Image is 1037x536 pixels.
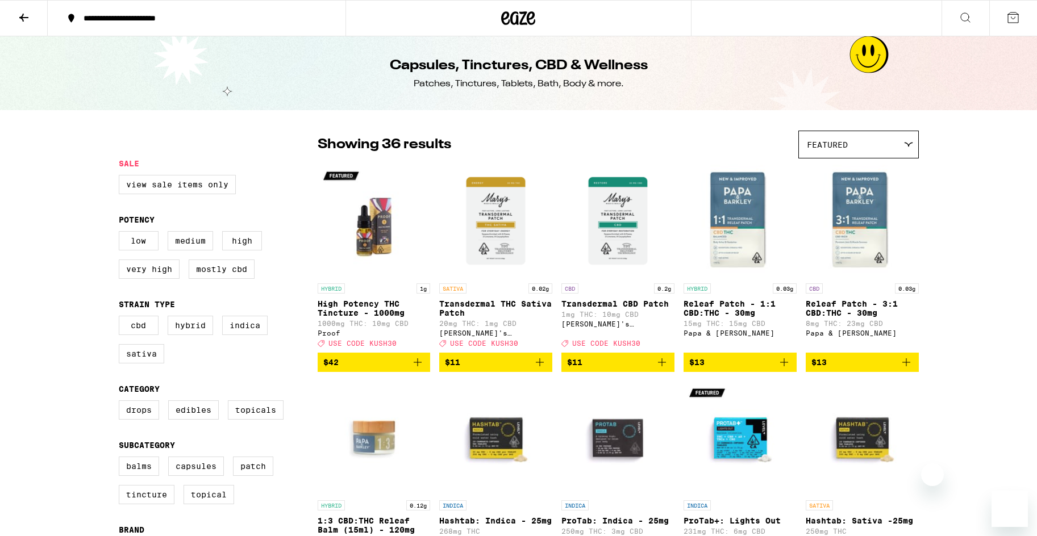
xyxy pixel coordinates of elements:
label: Indica [222,316,268,335]
p: 1000mg THC: 10mg CBD [318,320,431,327]
label: CBD [119,316,159,335]
span: $42 [323,358,339,367]
label: Topicals [228,400,284,420]
label: Patch [233,457,273,476]
a: Open page for Transdermal CBD Patch from Mary's Medicinals [561,164,674,353]
img: Mary's Medicinals - Transdermal THC Sativa Patch [439,164,552,278]
p: HYBRID [684,283,711,294]
p: 20mg THC: 1mg CBD [439,320,552,327]
p: 1mg THC: 10mg CBD [561,311,674,318]
p: 1g [417,283,430,294]
p: ProTab+: Lights Out [684,516,797,525]
p: Transdermal THC Sativa Patch [439,299,552,317]
button: Add to bag [806,353,919,372]
legend: Sale [119,159,139,168]
p: CBD [806,283,823,294]
span: $13 [811,358,827,367]
p: HYBRID [318,283,345,294]
p: Releaf Patch - 3:1 CBD:THC - 30mg [806,299,919,317]
button: Add to bag [318,353,431,372]
legend: Strain Type [119,300,175,309]
a: Open page for Releaf Patch - 1:1 CBD:THC - 30mg from Papa & Barkley [684,164,797,353]
img: LEVEL - Hashtab: Sativa -25mg [806,381,919,495]
img: LEVEL - Hashtab: Indica - 25mg [439,381,552,495]
label: Capsules [168,457,224,476]
p: 250mg THC: 3mg CBD [561,527,674,535]
p: Releaf Patch - 1:1 CBD:THC - 30mg [684,299,797,317]
div: Papa & [PERSON_NAME] [684,329,797,337]
img: Papa & Barkley - 1:3 CBD:THC Releaf Balm (15ml) - 120mg [318,381,431,495]
span: $11 [567,358,582,367]
p: 15mg THC: 15mg CBD [684,320,797,327]
label: Sativa [119,344,164,363]
p: 268mg THC [439,527,552,535]
img: LEVEL - ProTab: Indica - 25mg [561,381,674,495]
p: Hashtab: Sativa -25mg [806,516,919,525]
div: Patches, Tinctures, Tablets, Bath, Body & more. [414,78,624,90]
iframe: Close message [921,463,944,486]
button: Add to bag [684,353,797,372]
p: SATIVA [806,500,833,510]
p: INDICA [439,500,467,510]
iframe: Button to launch messaging window [992,491,1028,527]
p: Transdermal CBD Patch [561,299,674,308]
p: ProTab: Indica - 25mg [561,516,674,525]
span: $13 [689,358,705,367]
span: $11 [445,358,460,367]
label: Very High [119,259,180,279]
p: CBD [561,283,578,294]
span: USE CODE KUSH30 [328,340,397,347]
legend: Category [119,384,160,393]
h1: Capsules, Tinctures, CBD & Wellness [390,56,648,76]
span: USE CODE KUSH30 [450,340,518,347]
div: Proof [318,329,431,337]
p: 0.2g [654,283,674,294]
p: INDICA [684,500,711,510]
p: 0.02g [528,283,552,294]
img: LEVEL - ProTab+: Lights Out [684,381,797,495]
legend: Potency [119,215,155,224]
a: Open page for Releaf Patch - 3:1 CBD:THC - 30mg from Papa & Barkley [806,164,919,353]
label: High [222,231,262,250]
div: [PERSON_NAME]'s Medicinals [561,320,674,328]
p: 1:3 CBD:THC Releaf Balm (15ml) - 120mg [318,516,431,534]
p: 250mg THC [806,527,919,535]
p: 231mg THC: 6mg CBD [684,527,797,535]
p: 0.12g [406,500,430,510]
img: Proof - High Potency THC Tincture - 1000mg [318,164,431,278]
div: [PERSON_NAME]'s Medicinals [439,329,552,337]
p: 0.03g [895,283,919,294]
button: Add to bag [439,353,552,372]
p: HYBRID [318,500,345,510]
label: Topical [184,485,234,504]
label: Tincture [119,485,174,504]
div: Papa & [PERSON_NAME] [806,329,919,337]
button: Add to bag [561,353,674,372]
p: 8mg THC: 23mg CBD [806,320,919,327]
legend: Subcategory [119,441,175,450]
span: Featured [807,140,848,149]
a: Open page for High Potency THC Tincture - 1000mg from Proof [318,164,431,353]
label: Low [119,231,159,250]
label: Mostly CBD [189,259,255,279]
label: Hybrid [168,316,213,335]
label: Medium [168,231,213,250]
img: Mary's Medicinals - Transdermal CBD Patch [561,164,674,278]
p: INDICA [561,500,589,510]
label: Drops [119,400,159,420]
p: SATIVA [439,283,467,294]
img: Papa & Barkley - Releaf Patch - 1:1 CBD:THC - 30mg [684,164,797,278]
label: Edibles [168,400,219,420]
p: Showing 36 results [318,135,451,154]
img: Papa & Barkley - Releaf Patch - 3:1 CBD:THC - 30mg [806,164,919,278]
p: 0.03g [773,283,797,294]
p: High Potency THC Tincture - 1000mg [318,299,431,317]
label: View Sale Items Only [119,175,236,194]
legend: Brand [119,525,144,534]
a: Open page for Transdermal THC Sativa Patch from Mary's Medicinals [439,164,552,353]
span: USE CODE KUSH30 [572,340,640,347]
label: Balms [119,457,159,476]
p: Hashtab: Indica - 25mg [439,516,552,525]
